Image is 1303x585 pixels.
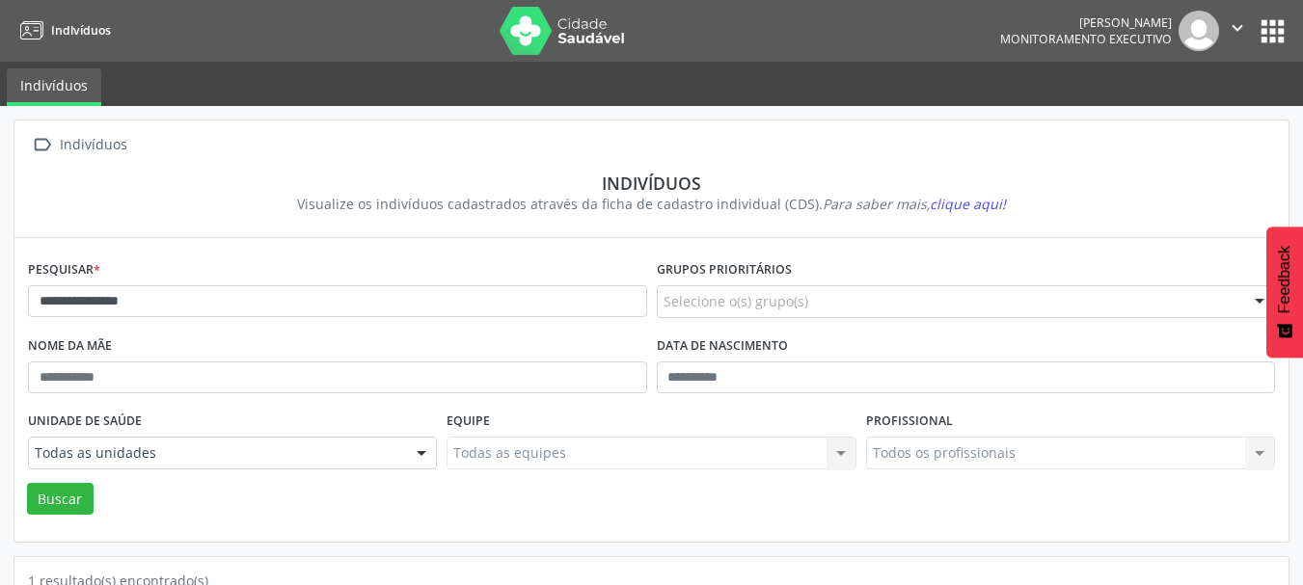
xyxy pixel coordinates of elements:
[35,443,397,463] span: Todas as unidades
[930,195,1006,213] span: clique aqui!
[28,255,100,285] label: Pesquisar
[27,483,94,516] button: Buscar
[664,291,808,311] span: Selecione o(s) grupo(s)
[1219,11,1256,51] button: 
[28,407,142,437] label: Unidade de saúde
[447,407,490,437] label: Equipe
[7,68,101,106] a: Indivíduos
[1276,246,1293,313] span: Feedback
[28,131,130,159] a:  Indivíduos
[866,407,953,437] label: Profissional
[657,332,788,361] label: Data de nascimento
[1227,17,1248,39] i: 
[51,22,111,39] span: Indivíduos
[1179,11,1219,51] img: img
[1000,14,1172,31] div: [PERSON_NAME]
[28,332,112,361] label: Nome da mãe
[1000,31,1172,47] span: Monitoramento Executivo
[14,14,111,46] a: Indivíduos
[657,255,792,285] label: Grupos prioritários
[41,194,1262,214] div: Visualize os indivíduos cadastrados através da ficha de cadastro individual (CDS).
[28,131,56,159] i: 
[56,131,130,159] div: Indivíduos
[823,195,1006,213] i: Para saber mais,
[41,173,1262,194] div: Indivíduos
[1256,14,1289,48] button: apps
[1266,226,1303,358] button: Feedback - Mostrar pesquisa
